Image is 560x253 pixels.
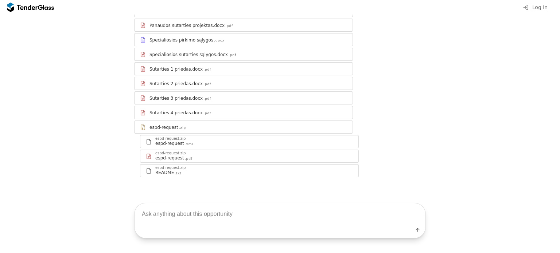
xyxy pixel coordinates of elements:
div: Specialiosios sutarties sąlygos.docx [149,52,228,58]
div: espd-request.zip [155,166,186,170]
div: espd-request.zip [155,137,186,141]
a: Sutarties 4 priedas.docx.pdf [134,106,353,119]
div: Sutarties 1 priedas.docx [149,66,203,72]
div: .pdf [185,157,192,161]
a: Specialiosios sutarties sąlygos.docx.pdf [134,48,353,61]
a: espd-request.zipespd-request.pdf [140,150,359,163]
div: espd-request [149,124,178,130]
a: Panaudos sutarties projektas.docx.pdf [134,19,353,32]
span: Log in [532,4,548,10]
div: Sutarties 2 priedas.docx [149,81,203,87]
div: espd-request [155,141,184,146]
div: .pdf [203,96,211,101]
div: .pdf [203,67,211,72]
div: Panaudos sutarties projektas.docx [149,23,225,28]
a: Sutarties 3 priedas.docx.pdf [134,91,353,104]
div: README [155,170,174,175]
div: Sutarties 3 priedas.docx [149,95,203,101]
div: .pdf [203,111,211,116]
a: espd-request.zipREADME.txt [140,164,359,177]
a: Sutarties 2 priedas.docx.pdf [134,77,353,90]
div: .xml [185,142,193,147]
div: Specialiosios pirkimo sąlygos [149,37,213,43]
div: .zip [179,126,186,130]
div: Sutarties 4 priedas.docx [149,110,203,116]
a: espd-request.zipespd-request.xml [140,135,359,148]
div: .pdf [229,53,236,58]
a: Sutarties 1 priedas.docx.pdf [134,62,353,75]
div: espd-request.zip [155,151,186,155]
a: espd-request.zip [134,120,353,134]
div: .docx [214,38,225,43]
div: .pdf [203,82,211,87]
div: .pdf [225,24,233,28]
div: .txt [175,171,182,176]
div: espd-request [155,155,184,161]
button: Log in [521,3,550,12]
a: Specialiosios pirkimo sąlygos.docx [134,33,353,46]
